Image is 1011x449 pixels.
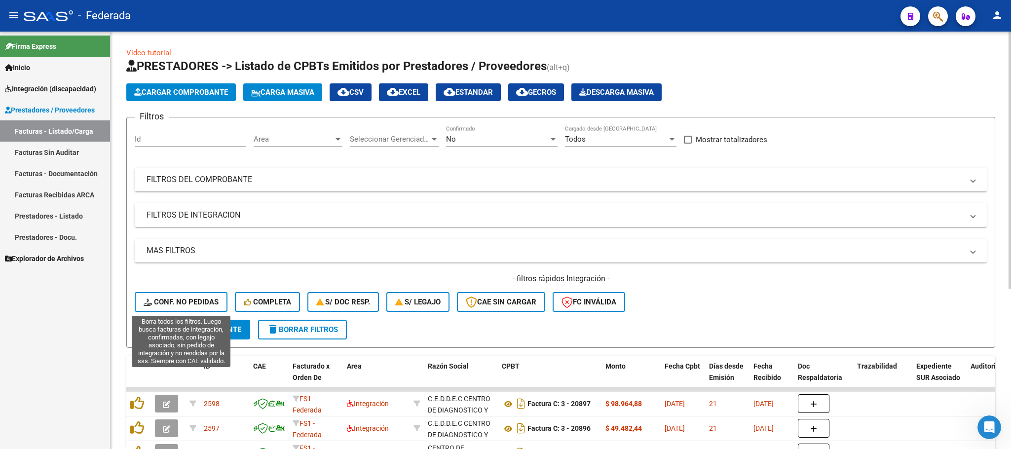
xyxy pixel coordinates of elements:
span: Fecha Cpbt [665,362,700,370]
span: Trazabilidad [857,362,897,370]
button: Estandar [436,83,501,101]
mat-panel-title: FILTROS DE INTEGRACION [147,210,963,221]
span: Integración [347,400,389,408]
span: Carga Masiva [251,88,314,97]
span: No [446,135,456,144]
button: EXCEL [379,83,428,101]
mat-expansion-panel-header: MAS FILTROS [135,239,987,262]
i: Descargar documento [515,420,527,436]
button: Carga Masiva [243,83,322,101]
span: - Federada [78,5,131,27]
span: Monto [605,362,626,370]
button: Conf. no pedidas [135,292,227,312]
h3: Filtros [135,110,169,123]
span: [DATE] [753,400,774,408]
mat-expansion-panel-header: FILTROS DE INTEGRACION [135,203,987,227]
mat-panel-title: FILTROS DEL COMPROBANTE [147,174,963,185]
datatable-header-cell: Fecha Cpbt [661,356,705,399]
button: Borrar Filtros [258,320,347,339]
strong: $ 98.964,88 [605,400,642,408]
span: Area [254,135,334,144]
mat-expansion-panel-header: FILTROS DEL COMPROBANTE [135,168,987,191]
button: CSV [330,83,372,101]
span: FS1 - Federada [293,419,322,439]
strong: Factura C: 3 - 20897 [527,400,591,408]
span: Doc Respaldatoria [798,362,842,381]
datatable-header-cell: Monto [601,356,661,399]
span: Estandar [444,88,493,97]
datatable-header-cell: Fecha Recibido [749,356,794,399]
span: [DATE] [665,400,685,408]
span: Todos [565,135,586,144]
span: S/ Doc Resp. [316,298,371,306]
button: CAE SIN CARGAR [457,292,545,312]
span: 2598 [204,400,220,408]
span: Conf. no pedidas [144,298,219,306]
button: S/ Doc Resp. [307,292,379,312]
datatable-header-cell: Días desde Emisión [705,356,749,399]
div: 33709081239 [428,418,494,439]
span: (alt+q) [547,63,570,72]
span: CAE [253,362,266,370]
span: [DATE] [753,424,774,432]
strong: Factura C: 3 - 20896 [527,425,591,433]
span: Facturado x Orden De [293,362,330,381]
mat-icon: menu [8,9,20,21]
span: Fecha Recibido [753,362,781,381]
datatable-header-cell: Facturado x Orden De [289,356,343,399]
iframe: Intercom live chat [977,415,1001,439]
span: CPBT [502,362,520,370]
button: Gecros [508,83,564,101]
datatable-header-cell: Area [343,356,410,399]
mat-icon: cloud_download [444,86,455,98]
span: Días desde Emisión [709,362,744,381]
datatable-header-cell: Razón Social [424,356,498,399]
span: Integración [347,424,389,432]
mat-panel-title: MAS FILTROS [147,245,963,256]
span: 2597 [204,424,220,432]
span: Integración (discapacidad) [5,83,96,94]
span: Seleccionar Gerenciador [350,135,430,144]
datatable-header-cell: Expediente SUR Asociado [912,356,967,399]
i: Descargar documento [515,396,527,412]
mat-icon: cloud_download [387,86,399,98]
span: Expediente SUR Asociado [916,362,960,381]
span: Prestadores / Proveedores [5,105,95,115]
span: Buscar Comprobante [144,325,241,334]
mat-icon: cloud_download [516,86,528,98]
button: Descarga Masiva [571,83,662,101]
span: CSV [337,88,364,97]
span: Auditoria [971,362,1000,370]
datatable-header-cell: Doc Respaldatoria [794,356,853,399]
h4: - filtros rápidos Integración - [135,273,987,284]
mat-icon: cloud_download [337,86,349,98]
span: S/ legajo [395,298,441,306]
div: 33709081239 [428,393,494,414]
span: Firma Express [5,41,56,52]
span: Inicio [5,62,30,73]
button: Buscar Comprobante [135,320,250,339]
span: ID [204,362,210,370]
button: Completa [235,292,300,312]
span: PRESTADORES -> Listado de CPBTs Emitidos por Prestadores / Proveedores [126,59,547,73]
button: FC Inválida [553,292,625,312]
span: Descarga Masiva [579,88,654,97]
span: [DATE] [665,424,685,432]
a: Video tutorial [126,48,171,57]
span: Completa [244,298,291,306]
mat-icon: search [144,323,155,335]
datatable-header-cell: CPBT [498,356,601,399]
app-download-masive: Descarga masiva de comprobantes (adjuntos) [571,83,662,101]
span: Gecros [516,88,556,97]
span: FC Inválida [562,298,616,306]
span: Mostrar totalizadores [696,134,767,146]
strong: $ 49.482,44 [605,424,642,432]
span: Explorador de Archivos [5,253,84,264]
span: Borrar Filtros [267,325,338,334]
span: Area [347,362,362,370]
span: FS1 - Federada [293,395,322,414]
span: EXCEL [387,88,420,97]
mat-icon: delete [267,323,279,335]
span: Cargar Comprobante [134,88,228,97]
div: C.E.D.D.E.C CENTRO DE DIAGNOSTICO Y DESARROLLO DE CAPACIDADES S.R.L. [428,393,494,438]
